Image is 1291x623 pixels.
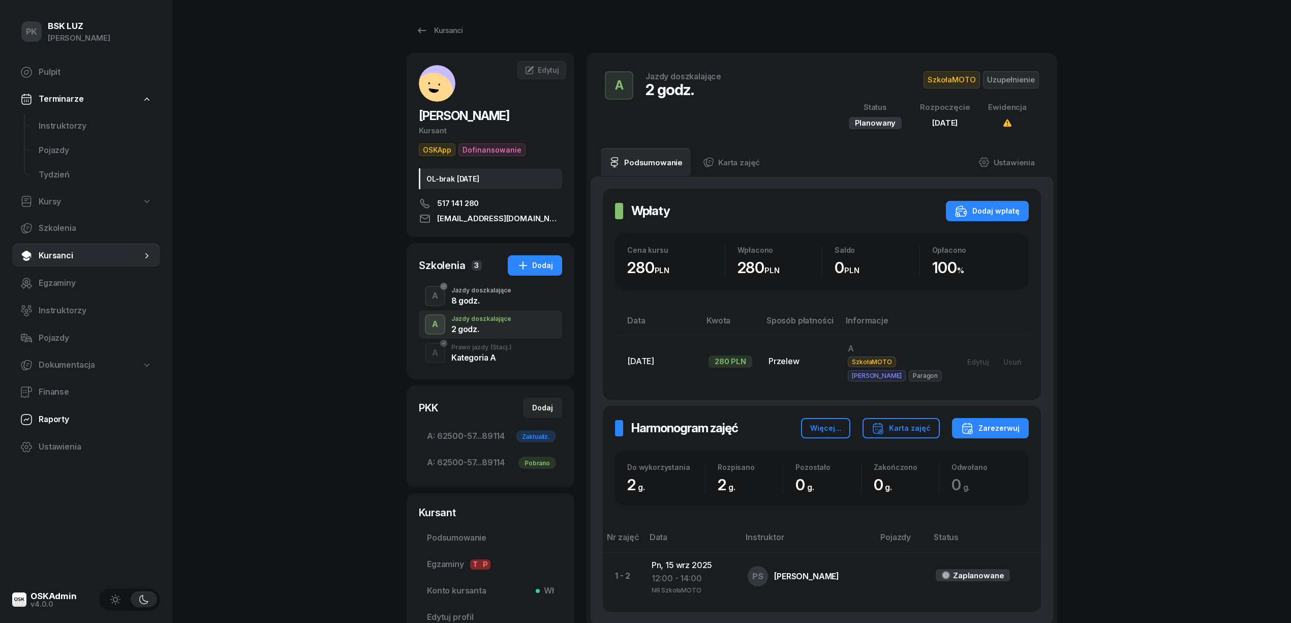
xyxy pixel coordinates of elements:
span: Finanse [39,385,152,399]
button: A [425,343,445,363]
div: 280 [627,258,725,277]
button: A [425,286,445,306]
div: Dodaj [532,402,553,414]
th: Informacje [840,314,952,336]
span: 3 [472,260,482,271]
span: Ustawienia [39,440,152,454]
small: PLN [764,265,780,275]
button: OSKAppDofinansowanie [419,143,526,156]
a: Dokumentacja [12,353,160,377]
button: AJazdy doszkalające8 godz. [419,282,562,310]
a: Karta zajęć [695,148,768,176]
div: Pozostało [795,463,860,471]
span: Kursy [39,195,61,209]
th: Kwota [700,314,760,336]
div: 280 [737,258,822,277]
span: PS [752,572,763,581]
small: PLN [844,265,859,275]
div: Wpłacono [737,246,822,254]
div: Rozpisano [718,463,783,471]
div: A [428,316,442,333]
a: Ustawienia [970,148,1043,176]
span: PK [26,27,38,36]
small: g. [638,482,645,492]
small: g. [728,482,735,492]
div: Cena kursu [627,246,725,254]
a: EgzaminyTP [419,552,562,577]
td: Pn, 15 wrz 2025 [643,553,740,600]
a: Podsumowanie [419,526,562,550]
button: Dodaj [523,398,562,418]
span: A: [427,430,435,443]
span: [PERSON_NAME] [419,108,509,123]
span: Egzaminy [39,277,152,290]
div: Opłacono [932,246,1017,254]
div: Planowany [849,117,902,129]
button: Dodaj [508,255,562,276]
span: OSKApp [419,143,455,156]
button: A [605,71,633,100]
button: A [425,314,445,335]
small: PLN [655,265,670,275]
a: Kursanci [12,244,160,268]
span: A [848,343,854,353]
span: Uzupełnienie [983,71,1039,88]
div: Usuń [1003,358,1022,366]
span: 517 141 280 [437,197,479,210]
a: Instruktorzy [12,299,160,323]
div: Karta zajęć [872,422,931,434]
div: 0 [835,258,919,277]
span: 2 [718,476,741,494]
span: Podsumowanie [427,531,554,545]
div: A [611,75,628,96]
a: Pulpit [12,60,160,84]
span: Kursanci [39,249,142,262]
img: logo-xs@2x.png [12,592,26,607]
a: Pojazdy [30,138,160,163]
span: Wł [540,584,554,598]
span: [DATE] [932,118,958,128]
div: Zaplanowane [953,569,1004,582]
span: Instruktorzy [39,120,152,133]
a: Kursy [12,190,160,214]
div: Kursanci [416,24,463,37]
div: BSK LUZ [48,22,110,31]
div: Jazdy doszkalające [451,287,511,293]
span: SzkołaMOTO [924,71,980,88]
th: Instruktor [740,530,874,552]
div: Kursant [419,506,562,520]
h2: Harmonogram zajęć [631,420,738,436]
div: Kursant [419,124,562,137]
span: Szkolenia [39,222,152,235]
span: [PERSON_NAME] [848,370,906,381]
button: AJazdy doszkalające2 godz. [419,310,562,339]
td: 1 - 2 [603,553,643,600]
a: Szkolenia [12,216,160,241]
div: Prawo jazdy [451,344,512,350]
small: g. [807,482,814,492]
th: Nr zajęć [603,530,643,552]
span: Dokumentacja [39,359,95,372]
span: Pojazdy [39,144,152,157]
span: [EMAIL_ADDRESS][DOMAIN_NAME] [437,213,562,225]
button: Usuń [996,353,1029,370]
button: Dodaj wpłatę [946,201,1029,221]
span: T [470,559,480,570]
button: SzkołaMOTOUzupełnienie [924,71,1039,88]
a: Instruktorzy [30,114,160,138]
div: PKK [419,401,438,415]
a: Podsumowanie [601,148,691,176]
div: 2 godz. [451,325,511,333]
span: 62500-57...89114 [427,456,554,469]
span: Pojazdy [39,332,152,345]
div: Rozpoczęcie [920,101,970,114]
span: Instruktorzy [39,304,152,317]
div: [PERSON_NAME] [774,572,839,580]
a: A:62500-57...89114Zaktualiz. [419,424,562,449]
div: Do wykorzystania [627,463,705,471]
a: Konto kursantaWł [419,579,562,603]
span: Paragon [909,370,942,381]
span: P [480,559,490,570]
a: 517 141 280 [419,197,562,210]
div: OSKAdmin [30,592,77,601]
